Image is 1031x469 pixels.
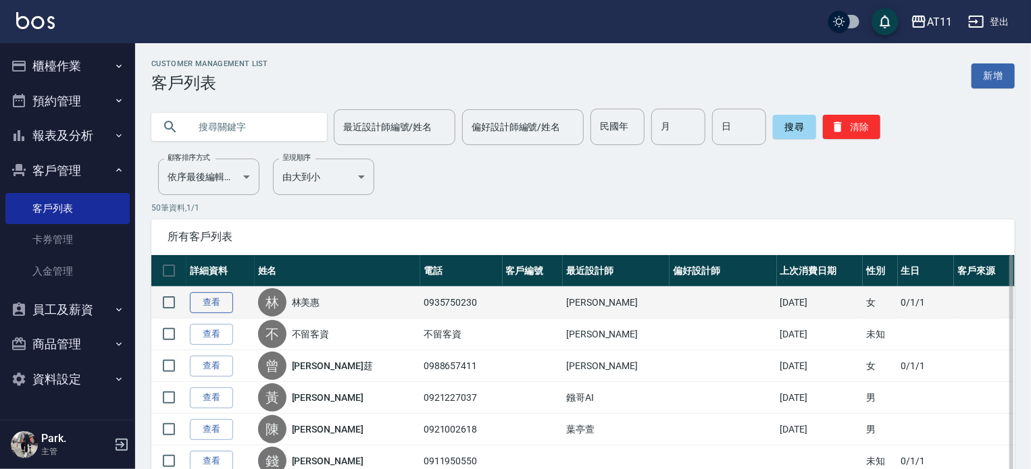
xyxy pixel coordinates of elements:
[954,255,1015,287] th: 客戶來源
[823,115,880,139] button: 清除
[168,153,210,163] label: 顧客排序方式
[292,359,373,373] a: [PERSON_NAME]莛
[5,118,130,153] button: 報表及分析
[777,255,863,287] th: 上次消費日期
[11,431,38,458] img: Person
[190,324,233,345] a: 查看
[872,8,899,35] button: save
[963,9,1015,34] button: 登出
[5,362,130,397] button: 資料設定
[190,387,233,408] a: 查看
[151,74,268,92] h3: 客戶列表
[927,13,952,30] div: AT11
[158,159,259,195] div: 依序最後編輯時間
[190,419,233,440] a: 查看
[898,255,955,287] th: 生日
[168,230,999,244] span: 所有客戶列表
[905,8,957,36] button: AT11
[292,391,363,404] a: [PERSON_NAME]
[186,255,255,287] th: 詳細資料
[420,319,503,350] td: 不留客資
[282,153,311,163] label: 呈現順序
[151,202,1015,214] p: 50 筆資料, 1 / 1
[5,292,130,327] button: 員工及薪資
[563,382,670,414] td: 鏹哥AI
[5,153,130,188] button: 客戶管理
[292,422,363,436] a: [PERSON_NAME]
[258,415,286,443] div: 陳
[563,350,670,382] td: [PERSON_NAME]
[420,255,503,287] th: 電話
[258,320,286,348] div: 不
[5,327,130,362] button: 商品管理
[292,327,330,341] a: 不留客資
[420,350,503,382] td: 0988657411
[189,109,316,145] input: 搜尋關鍵字
[773,115,816,139] button: 搜尋
[863,319,898,350] td: 未知
[420,414,503,445] td: 0921002618
[5,193,130,224] a: 客戶列表
[898,287,955,319] td: 0/1/1
[273,159,374,195] div: 由大到小
[5,49,130,84] button: 櫃檯作業
[777,350,863,382] td: [DATE]
[255,255,420,287] th: 姓名
[863,255,898,287] th: 性別
[5,84,130,119] button: 預約管理
[563,414,670,445] td: 葉亭萱
[420,287,503,319] td: 0935750230
[151,59,268,68] h2: Customer Management List
[41,432,110,445] h5: Park.
[5,224,130,255] a: 卡券管理
[420,382,503,414] td: 0921227037
[777,319,863,350] td: [DATE]
[258,383,286,412] div: 黃
[190,356,233,377] a: 查看
[863,350,898,382] td: 女
[777,414,863,445] td: [DATE]
[563,287,670,319] td: [PERSON_NAME]
[5,256,130,287] a: 入金管理
[777,382,863,414] td: [DATE]
[563,255,670,287] th: 最近設計師
[258,352,286,380] div: 曾
[16,12,55,29] img: Logo
[292,296,320,309] a: 林美惠
[503,255,563,287] th: 客戶編號
[258,288,286,316] div: 林
[898,350,955,382] td: 0/1/1
[972,63,1015,88] a: 新增
[863,414,898,445] td: 男
[777,287,863,319] td: [DATE]
[863,287,898,319] td: 女
[670,255,776,287] th: 偏好設計師
[863,382,898,414] td: 男
[563,319,670,350] td: [PERSON_NAME]
[190,292,233,313] a: 查看
[292,454,363,468] a: [PERSON_NAME]
[41,445,110,458] p: 主管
